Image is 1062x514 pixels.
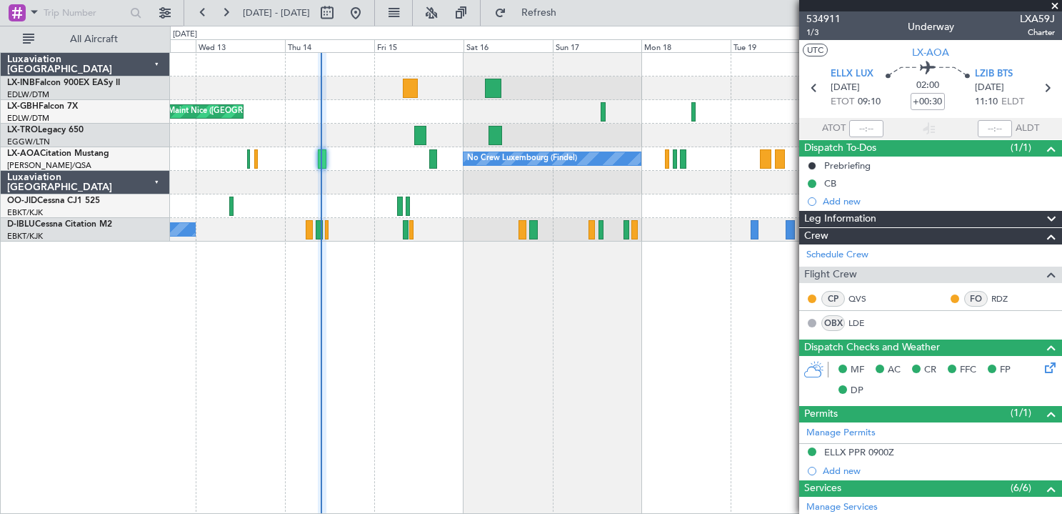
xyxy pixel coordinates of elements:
span: LX-GBH [7,102,39,111]
div: CB [824,177,836,189]
a: EBKT/KJK [7,231,43,242]
span: ETOT [831,95,854,109]
a: LX-TROLegacy 650 [7,126,84,134]
div: Add new [823,465,1055,477]
span: AC [888,363,901,377]
span: 534911 [806,11,841,26]
div: No Crew Luxembourg (Findel) [467,148,577,169]
span: LX-INB [7,79,35,87]
div: Add new [823,195,1055,207]
a: Schedule Crew [806,248,868,262]
span: (6/6) [1011,480,1031,495]
a: Manage Permits [806,426,876,440]
button: All Aircraft [16,28,155,51]
span: Services [804,480,841,497]
a: LDE [848,317,881,330]
a: EBKT/KJK [7,207,43,218]
a: EDLW/DTM [7,89,49,100]
span: [DATE] [975,81,1004,95]
span: CR [924,363,936,377]
div: Fri 15 [374,39,464,52]
span: Permits [804,406,838,422]
span: 11:10 [975,95,998,109]
div: OBX [821,315,845,331]
a: OO-JIDCessna CJ1 525 [7,197,100,205]
div: [DATE] [173,29,197,41]
button: UTC [803,44,828,56]
span: LX-TRO [7,126,38,134]
span: Leg Information [804,211,876,227]
span: OO-JID [7,197,37,205]
input: --:-- [849,120,883,137]
span: LX-AOA [912,45,949,60]
a: D-IBLUCessna Citation M2 [7,220,112,229]
span: LZIB BTS [975,67,1013,81]
span: ATOT [822,122,846,136]
span: 09:10 [858,95,881,109]
div: ELLX PPR 0900Z [824,446,894,458]
div: Sat 16 [464,39,553,52]
span: LXA59J [1020,11,1055,26]
span: LX-AOA [7,149,40,158]
a: LX-INBFalcon 900EX EASy II [7,79,120,87]
a: EGGW/LTN [7,137,50,147]
span: [DATE] [831,81,860,95]
div: Wed 13 [196,39,285,52]
span: (1/1) [1011,140,1031,155]
div: FO [964,291,988,307]
span: ALDT [1016,122,1039,136]
a: LX-GBHFalcon 7X [7,102,78,111]
span: All Aircraft [37,34,151,44]
span: ELDT [1001,95,1024,109]
span: Refresh [509,8,569,18]
div: Mon 18 [641,39,731,52]
span: Flight Crew [804,267,857,283]
a: [PERSON_NAME]/QSA [7,160,91,171]
a: EDLW/DTM [7,113,49,124]
a: RDZ [991,292,1023,305]
button: Refresh [488,1,573,24]
span: MF [851,363,864,377]
input: Trip Number [44,2,126,24]
span: (1/1) [1011,405,1031,420]
span: DP [851,384,863,398]
span: Dispatch To-Dos [804,140,876,157]
div: Planned Maint Nice ([GEOGRAPHIC_DATA]) [136,101,296,122]
span: [DATE] - [DATE] [243,6,310,19]
span: 1/3 [806,26,841,39]
a: LX-AOACitation Mustang [7,149,109,158]
div: CP [821,291,845,307]
span: Charter [1020,26,1055,39]
span: 02:00 [916,79,939,93]
div: Underway [908,19,954,34]
a: QVS [848,292,881,305]
div: Tue 19 [731,39,820,52]
span: ELLX LUX [831,67,873,81]
div: Thu 14 [285,39,374,52]
span: Crew [804,228,828,244]
span: D-IBLU [7,220,35,229]
div: Sun 17 [553,39,642,52]
span: Dispatch Checks and Weather [804,340,940,356]
span: FFC [960,363,976,377]
div: Prebriefing [824,159,871,172]
span: FP [1000,363,1011,377]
